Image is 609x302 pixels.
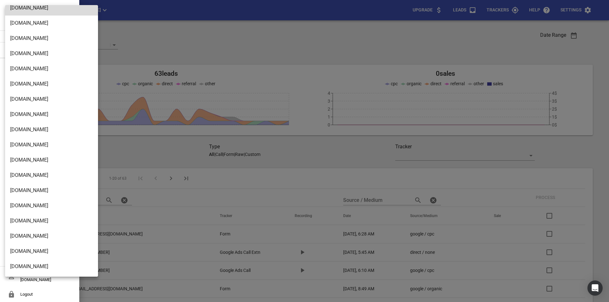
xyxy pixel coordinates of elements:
[5,228,103,244] li: [DOMAIN_NAME]
[587,280,603,296] div: Open Intercom Messenger
[5,137,103,152] li: [DOMAIN_NAME]
[5,31,103,46] li: [DOMAIN_NAME]
[5,168,103,183] li: [DOMAIN_NAME]
[5,183,103,198] li: [DOMAIN_NAME]
[5,122,103,137] li: [DOMAIN_NAME]
[5,61,103,76] li: [DOMAIN_NAME]
[5,92,103,107] li: [DOMAIN_NAME]
[5,152,103,168] li: [DOMAIN_NAME]
[5,16,103,31] li: [DOMAIN_NAME]
[5,213,103,228] li: [DOMAIN_NAME]
[5,198,103,213] li: [DOMAIN_NAME]
[5,107,103,122] li: [DOMAIN_NAME]
[5,46,103,61] li: [DOMAIN_NAME]
[5,259,103,274] li: [DOMAIN_NAME]
[5,244,103,259] li: [DOMAIN_NAME]
[5,0,103,16] li: [DOMAIN_NAME]
[5,76,103,92] li: [DOMAIN_NAME]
